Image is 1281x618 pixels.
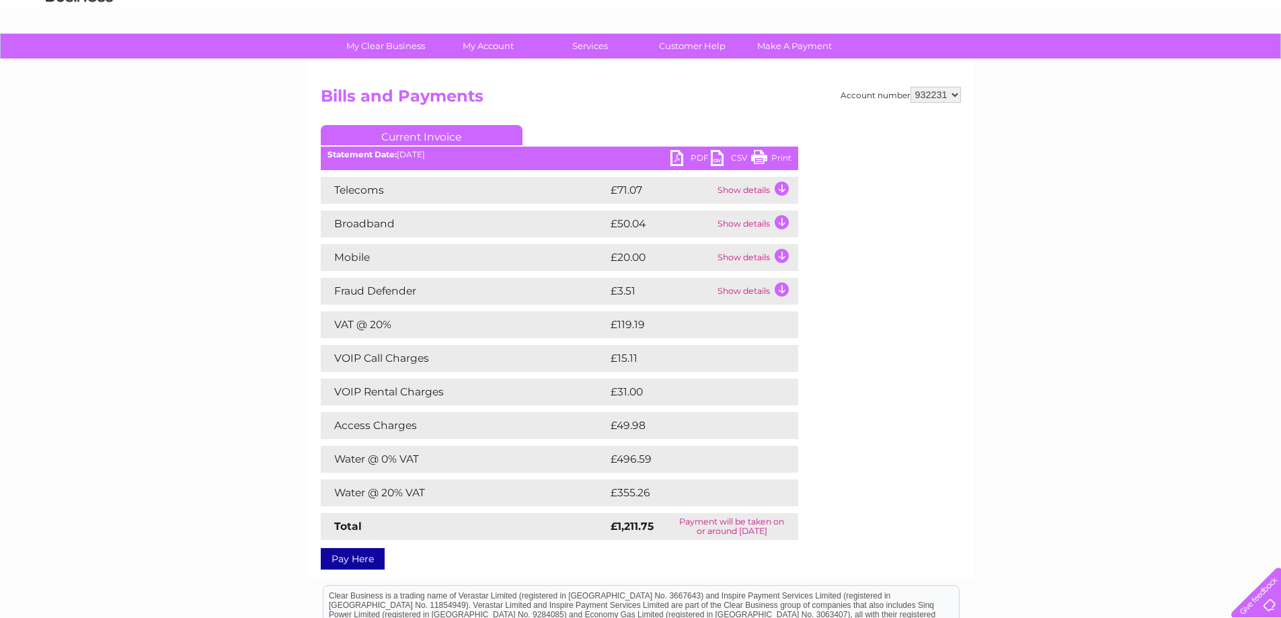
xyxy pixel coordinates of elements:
td: Show details [714,177,798,204]
td: Water @ 20% VAT [321,479,607,506]
td: £31.00 [607,379,770,405]
a: Services [535,34,646,59]
td: £50.04 [607,210,714,237]
td: Access Charges [321,412,607,439]
a: Pay Here [321,548,385,570]
a: CSV [711,150,751,169]
a: My Clear Business [330,34,441,59]
a: Contact [1192,57,1225,67]
td: £119.19 [607,311,771,338]
div: Clear Business is a trading name of Verastar Limited (registered in [GEOGRAPHIC_DATA] No. 3667643... [323,7,959,65]
td: Mobile [321,244,607,271]
div: [DATE] [321,150,798,159]
a: PDF [670,150,711,169]
a: Telecoms [1116,57,1156,67]
td: £20.00 [607,244,714,271]
strong: Total [334,520,362,533]
td: Show details [714,210,798,237]
img: logo.png [45,35,114,76]
td: £49.98 [607,412,772,439]
td: £15.11 [607,345,767,372]
a: Print [751,150,791,169]
a: 0333 014 3131 [1027,7,1120,24]
a: Log out [1237,57,1268,67]
td: Fraud Defender [321,278,607,305]
h2: Bills and Payments [321,87,961,112]
strong: £1,211.75 [611,520,654,533]
td: £355.26 [607,479,774,506]
b: Statement Date: [327,149,397,159]
a: Current Invoice [321,125,522,145]
td: £496.59 [607,446,775,473]
td: Show details [714,244,798,271]
td: Telecoms [321,177,607,204]
td: VOIP Call Charges [321,345,607,372]
td: VOIP Rental Charges [321,379,607,405]
a: Blog [1164,57,1183,67]
td: £3.51 [607,278,714,305]
a: My Account [432,34,543,59]
a: Customer Help [637,34,748,59]
a: Make A Payment [739,34,850,59]
a: Energy [1078,57,1108,67]
td: Payment will be taken on or around [DATE] [666,513,798,540]
td: Water @ 0% VAT [321,446,607,473]
a: Water [1044,57,1070,67]
div: Account number [841,87,961,103]
td: Show details [714,278,798,305]
td: VAT @ 20% [321,311,607,338]
td: Broadband [321,210,607,237]
td: £71.07 [607,177,714,204]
